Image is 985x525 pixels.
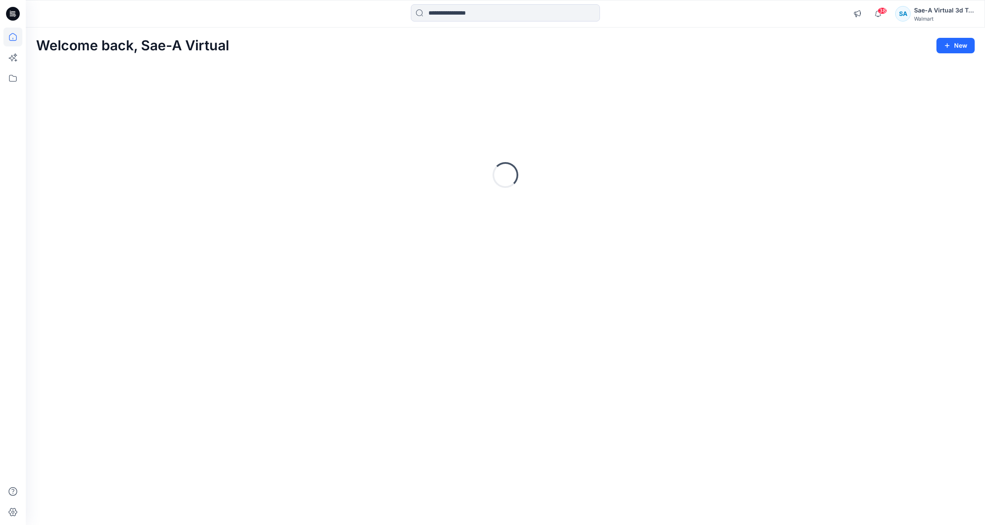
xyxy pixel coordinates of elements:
h2: Welcome back, Sae-A Virtual [36,38,229,54]
button: New [936,38,975,53]
div: Walmart [914,15,974,22]
span: 38 [878,7,887,14]
div: SA [895,6,911,21]
div: Sae-A Virtual 3d Team [914,5,974,15]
